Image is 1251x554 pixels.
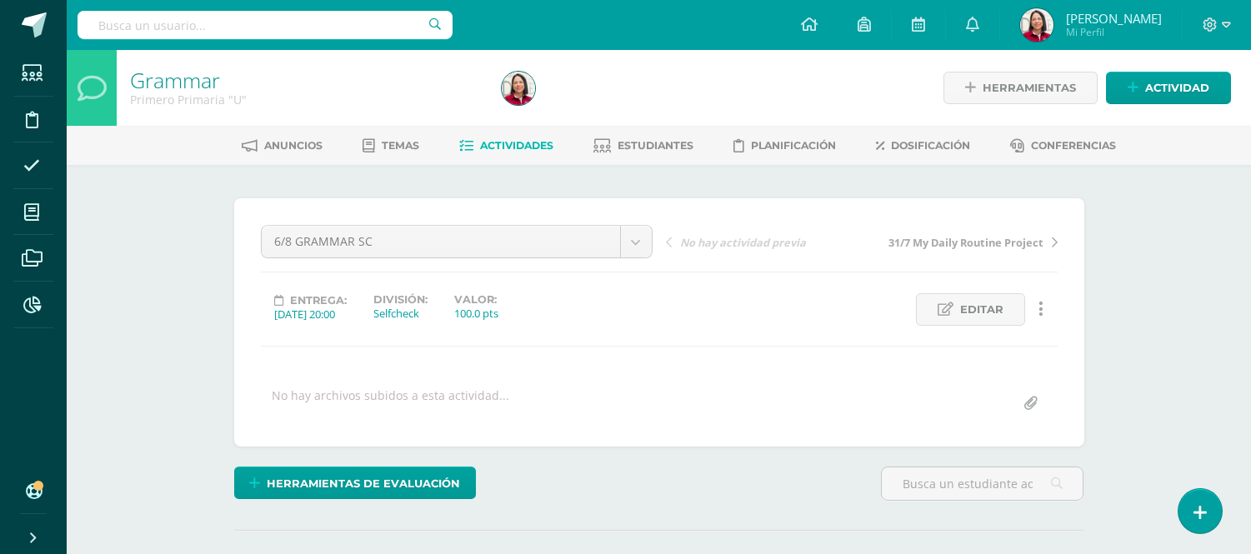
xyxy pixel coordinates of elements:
span: 31/7 My Daily Routine Project [888,235,1043,250]
span: Planificación [751,139,836,152]
img: 08057eefb9b834750ea7e3b3622e3058.png [502,72,535,105]
span: [PERSON_NAME] [1066,10,1162,27]
a: Planificación [733,132,836,159]
a: Conferencias [1010,132,1116,159]
span: Entrega: [290,294,347,307]
span: Actividades [480,139,553,152]
span: Conferencias [1031,139,1116,152]
span: Estudiantes [618,139,693,152]
a: Herramientas [943,72,1098,104]
label: División: [373,293,428,306]
span: Temas [382,139,419,152]
span: Mi Perfil [1066,25,1162,39]
span: 6/8 GRAMMAR SC [274,226,608,257]
div: [DATE] 20:00 [274,307,347,322]
div: No hay archivos subidos a esta actividad... [272,387,509,420]
a: 6/8 GRAMMAR SC [262,226,652,257]
a: Dosificación [876,132,970,159]
a: Anuncios [242,132,323,159]
a: Estudiantes [593,132,693,159]
div: Primero Primaria 'U' [130,92,482,107]
a: Temas [363,132,419,159]
span: Editar [960,294,1003,325]
span: Herramientas [983,72,1076,103]
img: 08057eefb9b834750ea7e3b3622e3058.png [1020,8,1053,42]
a: Actividades [459,132,553,159]
a: Herramientas de evaluación [234,467,476,499]
span: Actividad [1145,72,1209,103]
span: Anuncios [264,139,323,152]
a: 31/7 My Daily Routine Project [862,233,1058,250]
a: Grammar [130,66,220,94]
span: Herramientas de evaluación [267,468,460,499]
h1: Grammar [130,68,482,92]
label: Valor: [454,293,498,306]
div: Selfcheck [373,306,428,321]
input: Busca un usuario... [78,11,453,39]
span: Dosificación [891,139,970,152]
span: No hay actividad previa [680,235,806,250]
a: Actividad [1106,72,1231,104]
input: Busca un estudiante aquí... [882,467,1083,500]
div: 100.0 pts [454,306,498,321]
